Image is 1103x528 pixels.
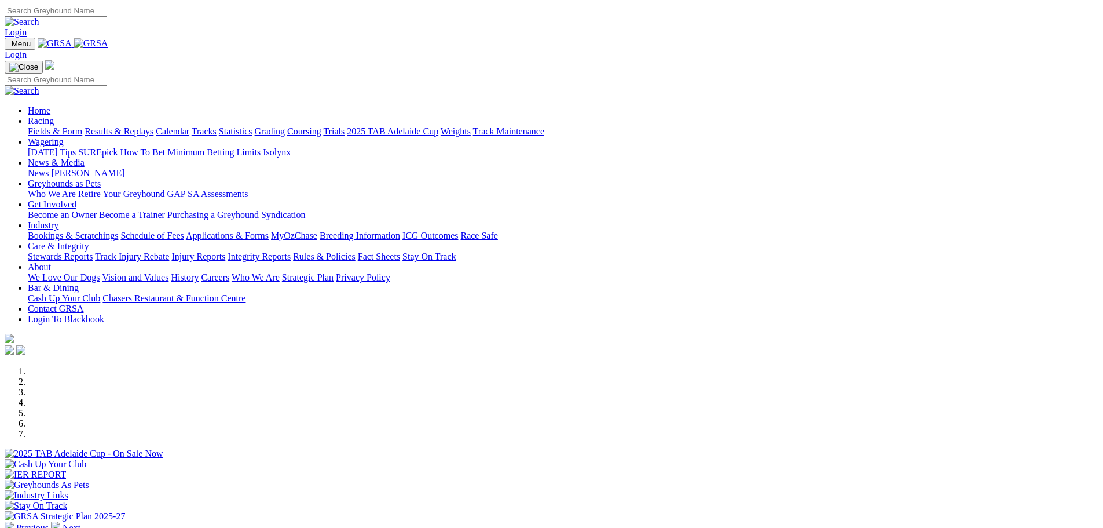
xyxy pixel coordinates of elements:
a: Login [5,50,27,60]
a: Greyhounds as Pets [28,179,101,188]
a: Privacy Policy [336,272,390,282]
a: Chasers Restaurant & Function Centre [102,293,245,303]
a: Retire Your Greyhound [78,189,165,199]
a: Schedule of Fees [120,231,184,241]
a: Grading [255,126,285,136]
img: Close [9,63,38,72]
img: twitter.svg [16,345,25,355]
img: Greyhounds As Pets [5,480,89,490]
div: Greyhounds as Pets [28,189,1098,199]
a: Stay On Track [402,252,456,261]
a: News & Media [28,158,85,167]
img: logo-grsa-white.png [45,60,54,70]
a: Purchasing a Greyhound [167,210,259,220]
a: Syndication [261,210,305,220]
a: Results & Replays [85,126,153,136]
a: MyOzChase [271,231,317,241]
a: Get Involved [28,199,76,209]
img: IER REPORT [5,469,66,480]
a: Track Maintenance [473,126,544,136]
a: Bar & Dining [28,283,79,293]
img: Search [5,17,39,27]
a: History [171,272,199,282]
a: Who We Are [28,189,76,199]
a: GAP SA Assessments [167,189,248,199]
a: Become a Trainer [99,210,165,220]
a: 2025 TAB Adelaide Cup [347,126,438,136]
a: Who We Are [232,272,280,282]
a: Isolynx [263,147,291,157]
div: About [28,272,1098,283]
a: Statistics [219,126,252,136]
div: Bar & Dining [28,293,1098,304]
img: GRSA Strategic Plan 2025-27 [5,511,125,522]
a: Bookings & Scratchings [28,231,118,241]
a: Trials [323,126,345,136]
div: Wagering [28,147,1098,158]
a: Login [5,27,27,37]
div: Racing [28,126,1098,137]
a: [PERSON_NAME] [51,168,124,178]
div: Get Involved [28,210,1098,220]
a: News [28,168,49,178]
a: Vision and Values [102,272,168,282]
a: Become an Owner [28,210,97,220]
a: Applications & Forms [186,231,269,241]
input: Search [5,74,107,86]
a: Contact GRSA [28,304,83,314]
a: Coursing [287,126,321,136]
a: Tracks [192,126,217,136]
a: Industry [28,220,58,230]
a: Integrity Reports [228,252,291,261]
a: Home [28,105,50,115]
a: Rules & Policies [293,252,356,261]
a: ICG Outcomes [402,231,458,241]
button: Toggle navigation [5,38,35,50]
a: We Love Our Dogs [28,272,100,282]
a: Wagering [28,137,64,147]
div: News & Media [28,168,1098,179]
img: facebook.svg [5,345,14,355]
a: How To Bet [120,147,166,157]
a: Injury Reports [171,252,225,261]
a: About [28,262,51,272]
img: GRSA [38,38,72,49]
a: Calendar [156,126,189,136]
button: Toggle navigation [5,61,43,74]
a: Minimum Betting Limits [167,147,261,157]
img: Industry Links [5,490,68,501]
img: 2025 TAB Adelaide Cup - On Sale Now [5,449,163,459]
div: Care & Integrity [28,252,1098,262]
a: [DATE] Tips [28,147,76,157]
div: Industry [28,231,1098,241]
a: Login To Blackbook [28,314,104,324]
a: Race Safe [460,231,497,241]
a: Care & Integrity [28,241,89,251]
span: Menu [12,39,31,48]
a: Strategic Plan [282,272,334,282]
img: GRSA [74,38,108,49]
img: Stay On Track [5,501,67,511]
a: Stewards Reports [28,252,93,261]
a: Track Injury Rebate [95,252,169,261]
a: Cash Up Your Club [28,293,100,303]
input: Search [5,5,107,17]
a: Fields & Form [28,126,82,136]
a: SUREpick [78,147,118,157]
img: Search [5,86,39,96]
a: Racing [28,116,54,126]
a: Weights [441,126,471,136]
img: Cash Up Your Club [5,459,86,469]
a: Careers [201,272,229,282]
img: logo-grsa-white.png [5,334,14,343]
a: Fact Sheets [358,252,400,261]
a: Breeding Information [320,231,400,241]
